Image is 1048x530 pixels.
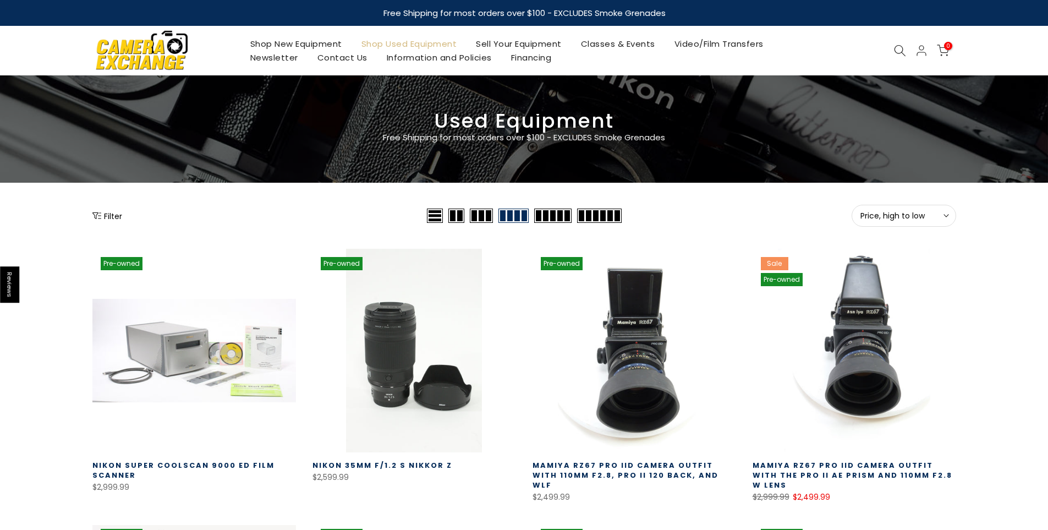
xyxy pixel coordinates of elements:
span: 0 [944,42,952,50]
a: Classes & Events [571,37,665,51]
div: $2,599.99 [312,471,516,484]
div: $2,999.99 [92,480,296,494]
a: 0 [937,45,949,57]
a: Contact Us [308,51,377,64]
a: Newsletter [240,51,308,64]
div: $2,499.99 [533,490,736,504]
del: $2,999.99 [753,491,789,502]
a: Shop New Equipment [240,37,352,51]
p: Free Shipping for most orders over $100 - EXCLUDES Smoke Grenades [318,131,731,144]
ins: $2,499.99 [793,490,830,504]
strong: Free Shipping for most orders over $100 - EXCLUDES Smoke Grenades [383,7,665,19]
button: Price, high to low [852,205,956,227]
span: Price, high to low [860,211,947,221]
a: Nikon 35mm f/1.2 S Nikkor Z [312,460,452,471]
a: Mamiya RZ67 Pro IID Camera Outfit with the Pro II AE Prism and 110MM F2.8 W Lens [753,460,952,490]
button: Show filters [92,210,122,221]
a: Shop Used Equipment [352,37,467,51]
a: Mamiya RZ67 Pro IID Camera Outfit with 110MM F2.8, Pro II 120 Back, and WLF [533,460,718,490]
a: Information and Policies [377,51,501,64]
a: Video/Film Transfers [665,37,773,51]
a: Nikon Super Coolscan 9000 ED Film Scanner [92,460,275,480]
a: Sell Your Equipment [467,37,572,51]
h3: Used Equipment [92,114,956,128]
a: Financing [501,51,561,64]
